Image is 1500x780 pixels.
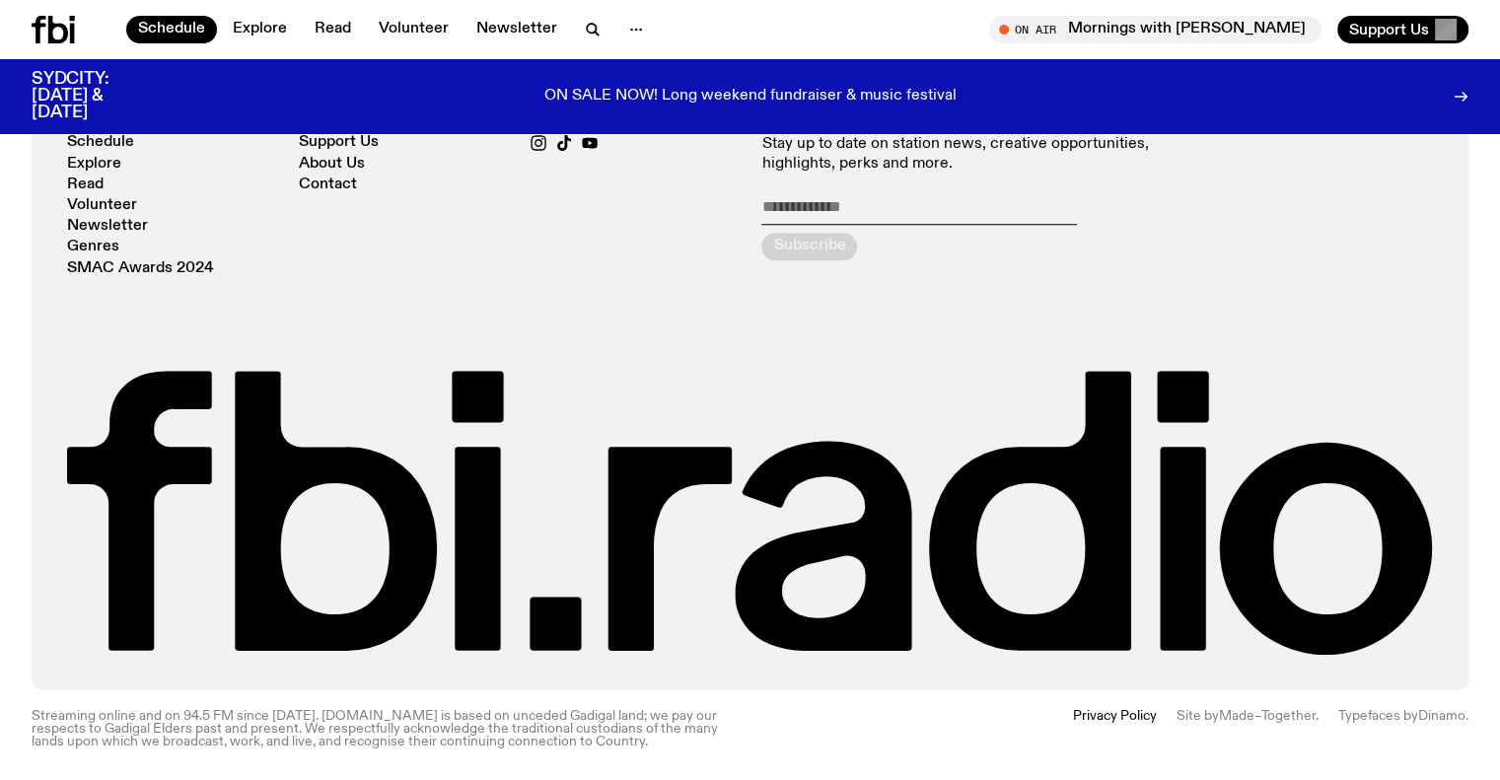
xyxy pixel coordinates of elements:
a: Newsletter [464,16,569,43]
a: Genres [67,240,119,254]
span: Support Us [1349,21,1429,38]
span: Typefaces by [1338,709,1418,723]
a: Made–Together [1219,709,1316,723]
h3: SYDCITY: [DATE] & [DATE] [32,71,158,121]
a: Dinamo [1418,709,1465,723]
button: On AirMornings with [PERSON_NAME] [989,16,1321,43]
span: . [1465,709,1468,723]
button: Support Us [1337,16,1468,43]
p: Streaming online and on 94.5 FM since [DATE]. [DOMAIN_NAME] is based on unceded Gadigal land; we ... [32,710,739,749]
a: Read [303,16,363,43]
p: Stay up to date on station news, creative opportunities, highlights, perks and more. [761,135,1201,173]
a: Volunteer [367,16,461,43]
a: Read [67,177,104,192]
a: Newsletter [67,219,148,234]
a: Privacy Policy [1073,710,1157,749]
a: SMAC Awards 2024 [67,261,214,276]
a: About Us [299,157,365,172]
a: Explore [67,157,121,172]
a: Volunteer [67,198,137,213]
a: Schedule [67,135,134,150]
a: Schedule [126,16,217,43]
a: Contact [299,177,357,192]
a: Explore [221,16,299,43]
span: . [1316,709,1319,723]
p: ON SALE NOW! Long weekend fundraiser & music festival [544,88,957,106]
span: Site by [1177,709,1219,723]
a: Support Us [299,135,379,150]
button: Subscribe [761,233,857,260]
